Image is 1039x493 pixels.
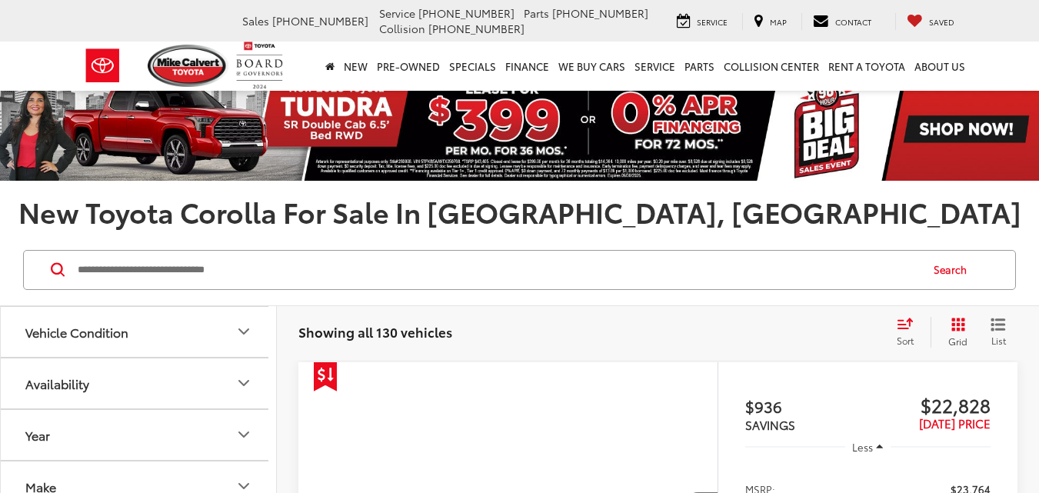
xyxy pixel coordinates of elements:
a: About Us [910,42,970,91]
span: Service [379,5,415,21]
span: Sort [897,334,914,347]
span: Saved [929,16,954,28]
a: Service [665,13,739,30]
span: List [991,334,1006,347]
span: Sales [242,13,269,28]
div: Year [235,425,253,444]
span: Map [770,16,787,28]
input: Search by Make, Model, or Keyword [76,251,919,288]
div: Vehicle Condition [25,325,128,339]
span: Parts [524,5,549,21]
button: Select sort value [889,317,931,348]
span: Grid [948,335,967,348]
span: Showing all 130 vehicles [298,322,452,341]
span: [PHONE_NUMBER] [428,21,524,36]
span: SAVINGS [745,416,795,433]
span: [DATE] PRICE [919,415,991,431]
span: $936 [745,395,868,418]
a: WE BUY CARS [554,42,630,91]
span: Contact [835,16,871,28]
a: My Saved Vehicles [895,13,966,30]
span: [PHONE_NUMBER] [272,13,368,28]
span: Service [697,16,728,28]
a: Home [321,42,339,91]
a: Contact [801,13,883,30]
a: Pre-Owned [372,42,445,91]
a: Rent a Toyota [824,42,910,91]
span: Get Price Drop Alert [314,362,337,391]
button: Grid View [931,317,979,348]
a: Collision Center [719,42,824,91]
span: [PHONE_NUMBER] [552,5,648,21]
a: Finance [501,42,554,91]
button: Vehicle ConditionVehicle Condition [1,307,278,357]
button: Search [919,251,989,289]
button: YearYear [1,410,278,460]
span: [PHONE_NUMBER] [418,5,515,21]
img: Mike Calvert Toyota [148,45,229,87]
a: Parts [680,42,719,91]
span: $22,828 [867,393,991,416]
button: Less [845,433,891,461]
div: Availability [25,376,89,391]
a: Map [742,13,798,30]
a: Service [630,42,680,91]
div: Vehicle Condition [235,322,253,341]
img: Toyota [74,41,132,91]
a: Specials [445,42,501,91]
a: New [339,42,372,91]
div: Year [25,428,50,442]
span: Collision [379,21,425,36]
button: AvailabilityAvailability [1,358,278,408]
span: Less [852,440,873,454]
button: List View [979,317,1017,348]
div: Availability [235,374,253,392]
